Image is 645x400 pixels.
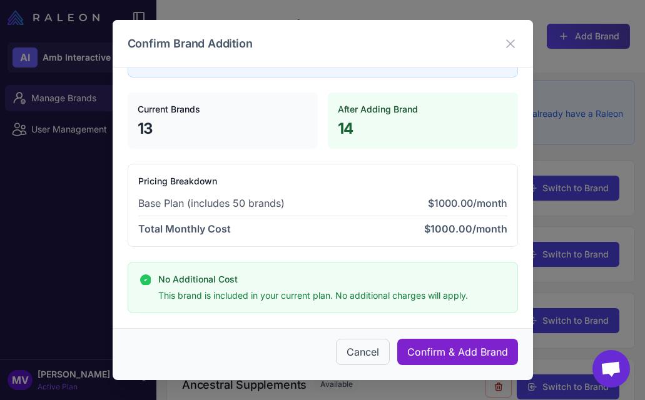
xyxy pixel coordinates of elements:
[592,350,630,387] div: Open chat
[338,119,508,139] p: 14
[424,222,507,235] span: $1000.00/month
[128,35,253,52] h3: Confirm Brand Addition
[138,119,308,139] p: 13
[138,174,507,188] h4: Pricing Breakdown
[428,197,507,209] span: $1000.00/month
[138,221,231,236] span: Total Monthly Cost
[138,196,285,211] span: Base Plan (includes 50 brands)
[158,289,468,302] p: This brand is included in your current plan. No additional charges will apply.
[336,339,390,365] button: Cancel
[338,102,508,116] h4: After Adding Brand
[138,102,308,116] h4: Current Brands
[397,339,518,365] button: Confirm & Add Brand
[407,344,508,359] span: Confirm & Add Brand
[158,272,468,286] h4: No Additional Cost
